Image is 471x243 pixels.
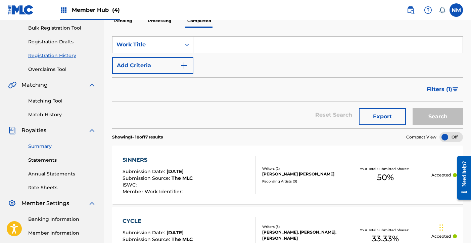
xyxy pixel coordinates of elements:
p: Processing [146,14,173,28]
span: Submission Date : [123,168,167,174]
div: Notifications [439,7,445,13]
span: Filters ( 1 ) [427,85,452,93]
img: expand [88,199,96,207]
span: [DATE] [167,168,184,174]
span: Member Work Identifier : [123,189,184,195]
a: Match History [28,111,96,118]
a: Annual Statements [28,170,96,177]
a: Overclaims Tool [28,66,96,73]
span: [DATE] [167,230,184,236]
span: Matching [21,81,48,89]
form: Search Form [112,36,463,128]
span: (4) [112,7,120,13]
span: Submission Source : [123,175,172,181]
a: Matching Tool [28,97,96,105]
span: Member Settings [21,199,69,207]
a: Summary [28,143,96,150]
span: Submission Source : [123,236,172,242]
span: Compact View [406,134,436,140]
img: search [407,6,415,14]
span: 50 % [377,171,394,184]
img: expand [88,81,96,89]
div: Help [421,3,435,17]
button: Export [359,108,406,125]
span: Member Hub [72,6,120,14]
p: Pending [112,14,134,28]
img: help [424,6,432,14]
img: Matching [8,81,16,89]
iframe: Chat Widget [437,211,471,243]
a: Bulk Registration Tool [28,25,96,32]
div: [PERSON_NAME] [PERSON_NAME] [262,171,339,177]
p: Completed [185,14,213,28]
p: Accepted [431,172,451,178]
p: Your Total Submitted Shares: [360,228,411,233]
iframe: Resource Center [452,151,471,205]
a: Registration History [28,52,96,59]
a: SINNERSSubmission Date:[DATE]Submission Source:The MLCISWC:Member Work Identifier:Writers (2)[PER... [112,146,463,204]
div: CYCLE [123,217,193,225]
div: Work Title [116,41,177,49]
a: Rate Sheets [28,184,96,191]
img: expand [88,126,96,134]
button: Filters (1) [423,81,463,98]
img: 9d2ae6d4665cec9f34b9.svg [180,62,188,70]
a: Registration Drafts [28,38,96,45]
img: MLC Logo [8,5,34,15]
p: Showing 1 - 10 of 17 results [112,134,163,140]
a: Public Search [404,3,417,17]
img: Member Settings [8,199,16,207]
img: Top Rightsholders [60,6,68,14]
div: User Menu [450,3,463,17]
span: Royalties [21,126,46,134]
a: Statements [28,157,96,164]
span: Submission Date : [123,230,167,236]
div: [PERSON_NAME], [PERSON_NAME], [PERSON_NAME] [262,229,339,241]
p: Accepted [431,233,451,239]
span: The MLC [172,236,193,242]
button: Add Criteria [112,57,193,74]
div: Recording Artists ( 0 ) [262,179,339,184]
div: Drag [439,217,443,238]
span: ISWC : [123,182,138,188]
p: Your Total Submitted Shares: [360,166,411,171]
div: Writers ( 3 ) [262,224,339,229]
img: Royalties [8,126,16,134]
a: Banking Information [28,216,96,223]
img: filter [453,87,458,91]
span: The MLC [172,175,193,181]
div: Writers ( 2 ) [262,166,339,171]
a: Member Information [28,230,96,237]
div: SINNERS [123,156,193,164]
